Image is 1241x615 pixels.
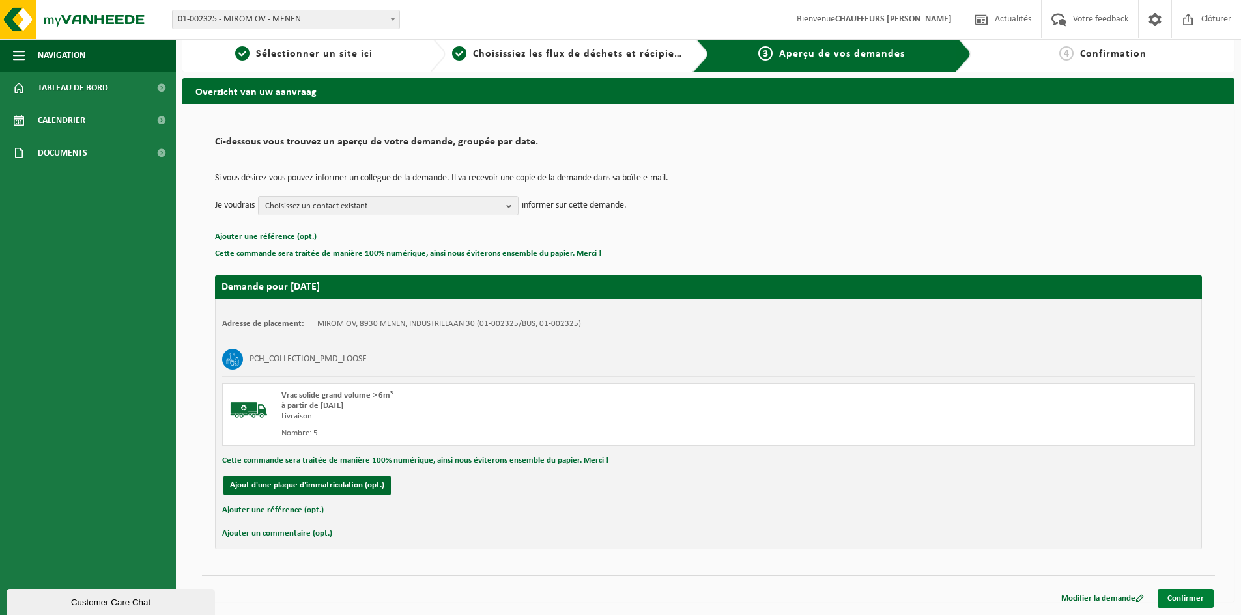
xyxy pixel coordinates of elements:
span: 01-002325 - MIROM OV - MENEN [172,10,400,29]
button: Cette commande sera traitée de manière 100% numérique, ainsi nous éviterons ensemble du papier. M... [222,452,608,469]
span: Navigation [38,39,85,72]
button: Ajouter une référence (opt.) [215,228,317,245]
strong: Adresse de placement: [222,320,304,328]
h2: Ci-dessous vous trouvez un aperçu de votre demande, groupée par date. [215,137,1202,154]
span: Documents [38,137,87,169]
span: 3 [758,46,773,61]
span: Tableau de bord [38,72,108,104]
div: Livraison [281,411,761,422]
span: 01-002325 - MIROM OV - MENEN [173,10,399,29]
span: Sélectionner un site ici [256,49,373,59]
span: Confirmation [1080,49,1147,59]
span: Choisissiez les flux de déchets et récipients [473,49,690,59]
p: informer sur cette demande. [522,196,627,215]
button: Cette commande sera traitée de manière 100% numérique, ainsi nous éviterons ensemble du papier. M... [215,245,601,262]
button: Ajouter un commentaire (opt.) [222,525,332,542]
strong: à partir de [DATE] [281,402,343,410]
p: Si vous désirez vous pouvez informer un collègue de la demande. Il va recevoir une copie de la de... [215,174,1202,183]
strong: Demande pour [DATE] [221,282,320,292]
strong: CHAUFFEURS [PERSON_NAME] [835,14,952,24]
a: Modifier la demande [1051,589,1154,608]
span: Calendrier [38,104,85,137]
span: Choisissez un contact existant [265,197,501,216]
iframe: chat widget [7,586,218,615]
button: Ajouter une référence (opt.) [222,502,324,519]
span: Aperçu de vos demandes [779,49,905,59]
a: 2Choisissiez les flux de déchets et récipients [452,46,683,62]
span: Vrac solide grand volume > 6m³ [281,391,393,400]
span: 1 [235,46,250,61]
button: Choisissez un contact existant [258,196,519,215]
span: 2 [452,46,466,61]
span: 4 [1059,46,1074,61]
button: Ajout d'une plaque d'immatriculation (opt.) [223,476,391,495]
td: MIROM OV, 8930 MENEN, INDUSTRIELAAN 30 (01-002325/BUS, 01-002325) [317,319,581,329]
h3: PCH_COLLECTION_PMD_LOOSE [250,349,367,370]
h2: Overzicht van uw aanvraag [182,78,1234,103]
a: Confirmer [1158,589,1214,608]
p: Je voudrais [215,196,255,215]
a: 1Sélectionner un site ici [189,46,420,62]
img: BL-SO-LV.png [229,390,268,430]
div: Nombre: 5 [281,428,761,439]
